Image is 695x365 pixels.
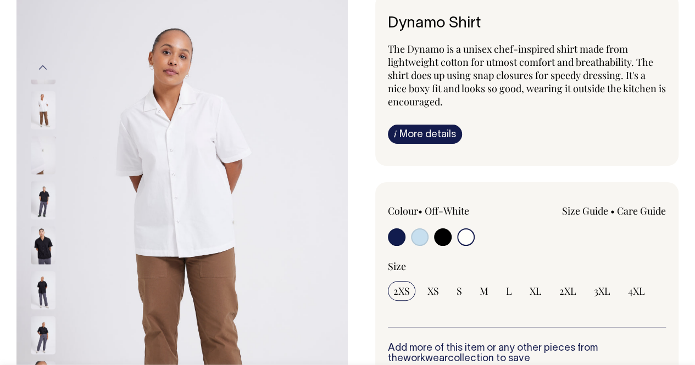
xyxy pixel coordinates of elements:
span: i [394,128,397,139]
h6: Dynamo Shirt [388,15,666,32]
input: M [474,281,494,301]
input: 4XL [622,281,650,301]
span: 3XL [594,284,610,297]
span: S [457,284,462,297]
span: XL [530,284,542,297]
input: XL [524,281,547,301]
span: 2XS [393,284,410,297]
a: workwear [403,354,448,363]
input: 3XL [588,281,616,301]
span: XS [427,284,439,297]
button: Previous [35,55,51,80]
img: black [31,316,55,354]
img: black [31,271,55,309]
input: 2XL [554,281,582,301]
span: 4XL [628,284,645,297]
input: XS [422,281,444,301]
span: • [418,204,422,217]
a: Size Guide [562,204,608,217]
span: L [506,284,512,297]
div: Colour [388,204,499,217]
span: 2XL [559,284,576,297]
img: black [31,181,55,219]
img: off-white [31,136,55,174]
img: black [31,226,55,264]
span: • [610,204,615,217]
span: The Dynamo is a unisex chef-inspired shirt made from lightweight cotton for utmost comfort and br... [388,42,666,108]
label: Off-White [425,204,469,217]
span: M [480,284,488,297]
input: L [501,281,518,301]
img: off-white [31,91,55,129]
a: iMore details [388,125,462,144]
input: 2XS [388,281,415,301]
div: Size [388,260,666,273]
h6: Add more of this item or any other pieces from the collection to save [388,343,666,365]
input: S [451,281,468,301]
a: Care Guide [617,204,666,217]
